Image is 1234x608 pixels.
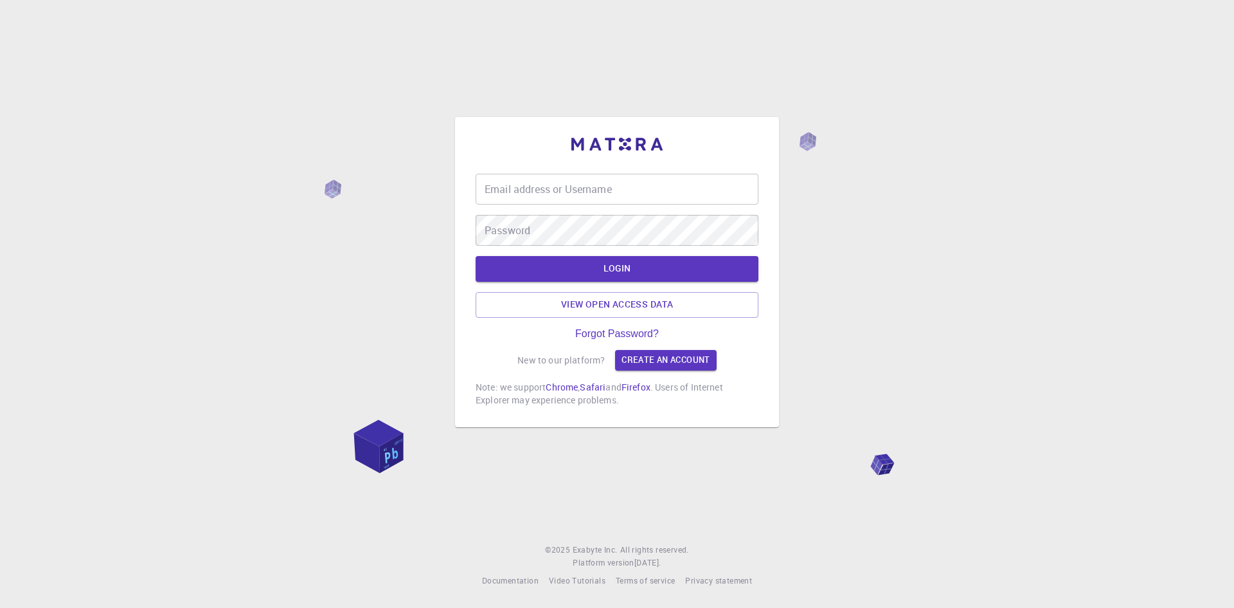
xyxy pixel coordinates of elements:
p: Note: we support , and . Users of Internet Explorer may experience problems. [476,381,758,407]
span: © 2025 [545,544,572,557]
a: Documentation [482,575,539,587]
span: All rights reserved. [620,544,689,557]
a: Safari [580,381,605,393]
button: LOGIN [476,256,758,282]
a: Firefox [621,381,650,393]
span: Terms of service [616,575,675,585]
span: Documentation [482,575,539,585]
a: Create an account [615,350,716,371]
span: Platform version [573,557,634,569]
a: Exabyte Inc. [573,544,618,557]
p: New to our platform? [517,354,605,367]
a: Privacy statement [685,575,752,587]
span: Exabyte Inc. [573,544,618,555]
a: Forgot Password? [575,328,659,340]
a: Terms of service [616,575,675,587]
a: Chrome [546,381,578,393]
a: [DATE]. [634,557,661,569]
a: Video Tutorials [549,575,605,587]
span: Video Tutorials [549,575,605,585]
span: [DATE] . [634,557,661,567]
span: Privacy statement [685,575,752,585]
a: View open access data [476,292,758,318]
